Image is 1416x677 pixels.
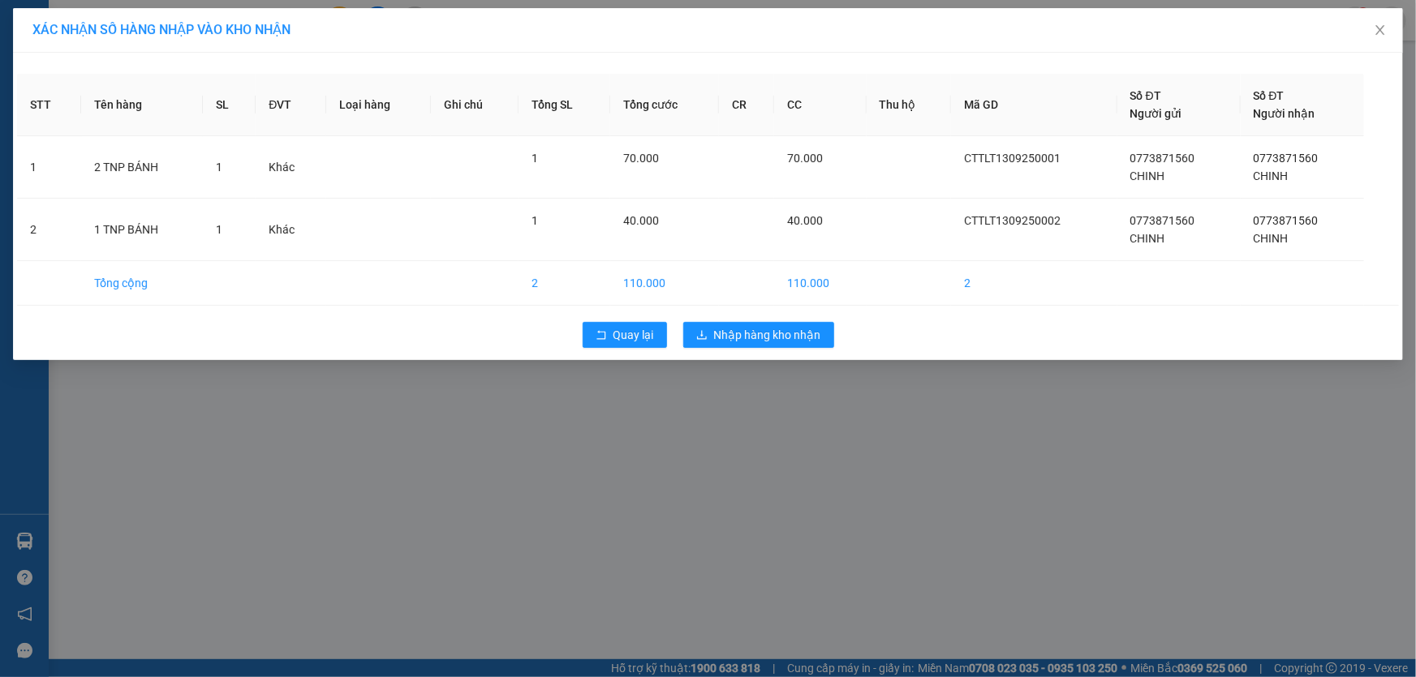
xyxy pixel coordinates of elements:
span: 1 [216,161,222,174]
span: 40.000 [623,214,659,227]
button: downloadNhập hàng kho nhận [683,322,834,348]
span: 0773871560 [1130,152,1195,165]
span: rollback [596,329,607,342]
th: Tổng SL [519,74,610,136]
th: Mã GD [951,74,1117,136]
span: 40.000 [787,214,823,227]
span: 1 [532,152,538,165]
td: Tổng cộng [81,261,204,306]
span: Người gửi [1130,107,1182,120]
th: Loại hàng [326,74,431,136]
span: CTTLT1309250002 [964,214,1061,227]
span: CHINH [1130,232,1165,245]
td: 2 [519,261,610,306]
th: Thu hộ [867,74,951,136]
span: 1 [532,214,538,227]
th: STT [17,74,81,136]
button: rollbackQuay lại [583,322,667,348]
span: CTTLT1309250001 [964,152,1061,165]
span: Số ĐT [1130,89,1161,102]
span: Nhập hàng kho nhận [714,326,821,344]
span: CHINH [1254,169,1289,182]
th: CC [774,74,867,136]
td: 2 TNP BÁNH [81,136,204,199]
span: 70.000 [623,152,659,165]
span: 0773871560 [1254,152,1319,165]
span: 70.000 [787,152,823,165]
th: ĐVT [256,74,326,136]
td: 110.000 [610,261,719,306]
span: 1 [216,223,222,236]
td: Khác [256,136,326,199]
td: 110.000 [774,261,867,306]
span: download [696,329,708,342]
th: CR [719,74,774,136]
td: 1 [17,136,81,199]
td: 2 [951,261,1117,306]
span: CHINH [1130,169,1165,182]
th: Tên hàng [81,74,204,136]
span: 0773871560 [1130,214,1195,227]
span: CHINH [1254,232,1289,245]
span: close [1374,24,1387,36]
button: Close [1358,8,1403,54]
th: Tổng cước [610,74,719,136]
td: 2 [17,199,81,261]
th: SL [203,74,256,136]
th: Ghi chú [431,74,519,136]
span: Quay lại [613,326,654,344]
span: XÁC NHẬN SỐ HÀNG NHẬP VÀO KHO NHẬN [32,22,291,37]
span: Số ĐT [1254,89,1285,102]
td: 1 TNP BÁNH [81,199,204,261]
td: Khác [256,199,326,261]
span: 0773871560 [1254,214,1319,227]
span: Người nhận [1254,107,1315,120]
